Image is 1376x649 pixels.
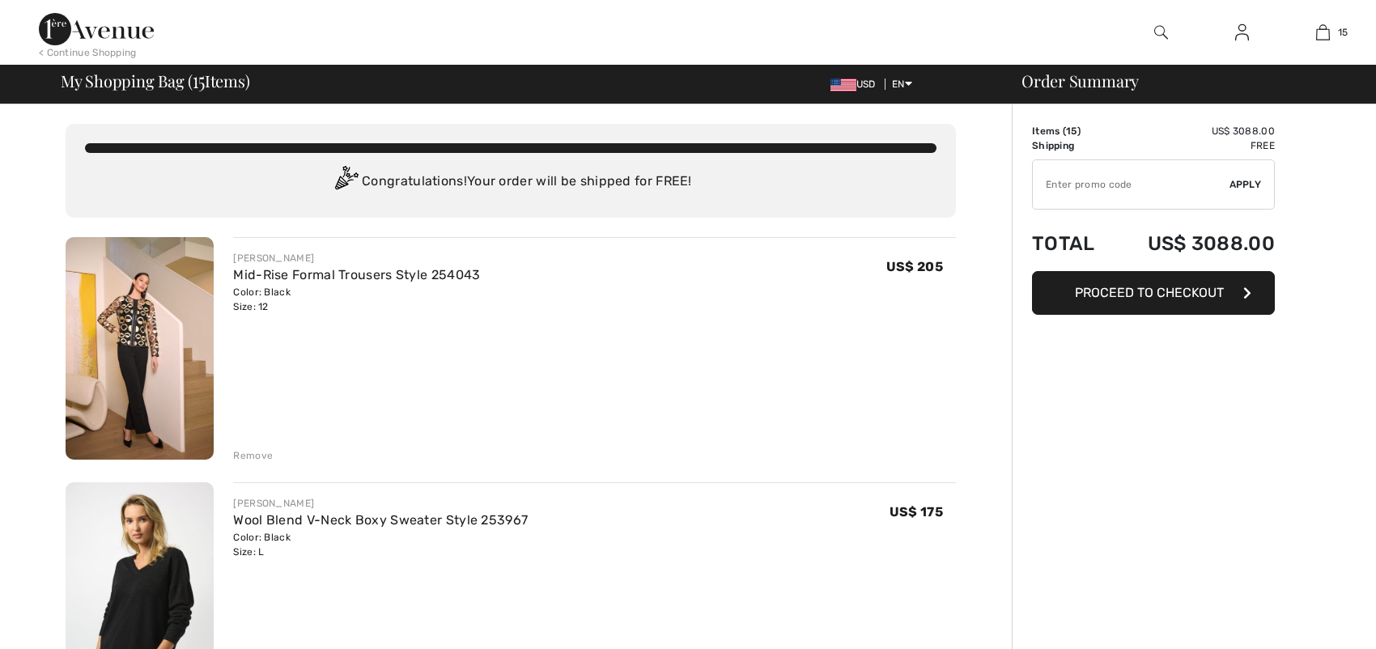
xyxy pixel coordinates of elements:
[1112,138,1275,153] td: Free
[1316,23,1330,42] img: My Bag
[1338,25,1348,40] span: 15
[61,73,250,89] span: My Shopping Bag ( Items)
[1112,216,1275,271] td: US$ 3088.00
[1066,125,1077,137] span: 15
[830,78,856,91] img: US Dollar
[329,166,362,198] img: Congratulation2.svg
[1283,23,1362,42] a: 15
[39,45,137,60] div: < Continue Shopping
[233,530,528,559] div: Color: Black Size: L
[1154,23,1168,42] img: search the website
[1075,285,1224,300] span: Proceed to Checkout
[1032,124,1112,138] td: Items ( )
[66,237,214,460] img: Mid-Rise Formal Trousers Style 254043
[892,78,912,90] span: EN
[1032,216,1112,271] td: Total
[1222,23,1262,43] a: Sign In
[1032,271,1275,315] button: Proceed to Checkout
[1235,23,1249,42] img: My Info
[233,512,528,528] a: Wool Blend V-Neck Boxy Sweater Style 253967
[233,496,528,511] div: [PERSON_NAME]
[233,285,480,314] div: Color: Black Size: 12
[39,13,154,45] img: 1ère Avenue
[193,69,205,90] span: 15
[1033,160,1229,209] input: Promo code
[1032,138,1112,153] td: Shipping
[890,504,943,520] span: US$ 175
[1002,73,1366,89] div: Order Summary
[830,78,882,90] span: USD
[1229,177,1262,192] span: Apply
[85,166,936,198] div: Congratulations! Your order will be shipped for FREE!
[233,251,480,265] div: [PERSON_NAME]
[1112,124,1275,138] td: US$ 3088.00
[233,267,480,282] a: Mid-Rise Formal Trousers Style 254043
[886,259,943,274] span: US$ 205
[233,448,273,463] div: Remove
